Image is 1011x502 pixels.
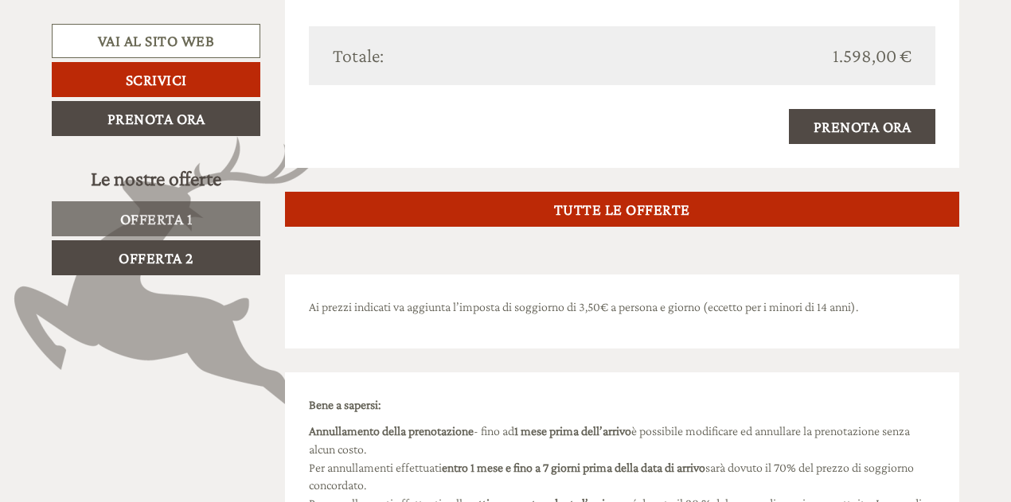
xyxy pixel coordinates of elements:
div: lunedì [283,12,345,39]
p: Ai prezzi indicati va aggiunta l’imposta di soggiorno di 3,50€ a persona e giorno (eccetto per i ... [309,298,936,317]
a: Prenota ora [789,109,936,144]
div: Le nostre offerte [52,164,260,193]
a: Prenota ora [52,101,260,136]
strong: Bene a sapersi: [309,398,381,411]
small: 16:48 [24,77,212,88]
span: Offerta 2 [119,249,193,267]
div: Buon giorno, come possiamo aiutarla? [12,43,220,91]
strong: Annullamento della prenotazione [309,424,474,438]
strong: entro 1 mese e fino a 7 giorni prima della data di arrivo [442,461,705,474]
button: Invia [539,412,628,447]
div: Totale: [321,42,623,69]
span: 1.598,00 € [833,42,911,69]
a: TUTTE LE OFFERTE [285,192,960,227]
strong: 1 mese prima dell’arrivo [514,424,631,438]
a: Scrivici [52,62,260,97]
div: Zin Senfter Residence [24,46,212,59]
span: Offerta 1 [120,210,193,228]
a: Vai al sito web [52,24,260,58]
